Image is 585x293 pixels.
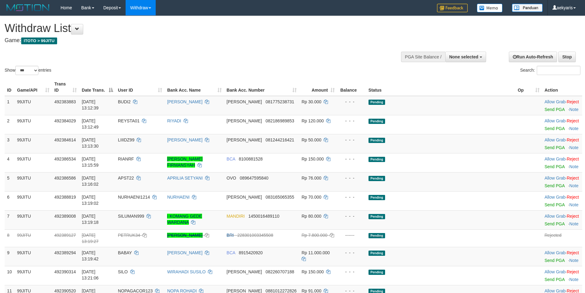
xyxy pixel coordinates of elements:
a: Note [569,126,579,131]
span: [DATE] 13:19:02 [82,195,99,206]
a: Reject [567,214,579,219]
span: Copy 1450016489110 to clipboard [248,214,279,219]
label: Search: [520,66,580,75]
a: Allow Grab [544,99,565,104]
td: 99JITU [15,247,52,266]
a: [PERSON_NAME] FIRMANSYAH [167,156,202,168]
td: 99JITU [15,191,52,210]
a: Note [569,164,579,169]
span: Copy 083165065355 to clipboard [266,195,294,200]
span: Copy 089647595840 to clipboard [240,176,268,180]
td: 4 [5,153,15,172]
button: None selected [445,52,486,62]
span: [PERSON_NAME] [227,137,262,142]
span: [PERSON_NAME] [227,269,262,274]
div: - - - [340,175,364,181]
span: Pending [369,195,385,200]
td: · [542,172,582,191]
span: · [544,195,567,200]
img: Feedback.jpg [437,4,468,12]
td: · [542,134,582,153]
span: NURHAENI1214 [118,195,150,200]
span: Copy 228301003345508 to clipboard [237,233,273,238]
a: RIYADI [167,118,181,123]
td: · [542,247,582,266]
span: Pending [369,251,385,256]
td: 8 [5,229,15,247]
th: ID [5,78,15,96]
span: · [544,99,567,104]
th: User ID: activate to sort column ascending [115,78,165,96]
span: Pending [369,138,385,143]
a: Allow Grab [544,176,565,180]
th: Op: activate to sort column ascending [515,78,542,96]
span: PETRUK34 [118,233,140,238]
td: 99JITU [15,115,52,134]
span: [DATE] 13:21:06 [82,269,99,280]
span: · [544,156,567,161]
a: Send PGA [544,221,564,226]
a: [PERSON_NAME] [167,233,202,238]
div: - - - [340,137,364,143]
span: [PERSON_NAME] [227,118,262,123]
td: 99JITU [15,229,52,247]
td: · [542,115,582,134]
img: panduan.png [512,4,543,12]
span: Copy 081244216421 to clipboard [266,137,294,142]
a: [PERSON_NAME] [167,250,202,255]
input: Search: [537,66,580,75]
a: Reject [567,176,579,180]
span: Rp 150.000 [302,156,324,161]
a: Note [569,183,579,188]
a: NURHAENI [167,195,189,200]
span: 492384029 [54,118,76,123]
div: - - - [340,118,364,124]
a: Send PGA [544,164,564,169]
span: · [544,269,567,274]
span: · [544,137,567,142]
td: 99JITU [15,153,52,172]
a: Allow Grab [544,195,565,200]
span: Pending [369,119,385,124]
a: Send PGA [544,107,564,112]
th: Action [542,78,582,96]
th: Bank Acc. Number: activate to sort column ascending [224,78,299,96]
span: [DATE] 13:15:59 [82,156,99,168]
span: Copy 082186989853 to clipboard [266,118,294,123]
div: - - - [340,194,364,200]
a: Send PGA [544,126,564,131]
span: [DATE] 13:19:18 [82,214,99,225]
a: Note [569,258,579,263]
a: [PERSON_NAME] [167,99,202,104]
a: APRILIA SETYANI [167,176,203,180]
a: Send PGA [544,145,564,150]
td: 99JITU [15,172,52,191]
span: Rp 50.000 [302,137,322,142]
td: · [542,266,582,285]
a: Reject [567,137,579,142]
span: RIANRF [118,156,134,161]
span: 492389294 [54,250,76,255]
span: SILUMAN999 [118,214,144,219]
a: Reject [567,156,579,161]
span: [DATE] 13:13:30 [82,137,99,148]
td: · [542,210,582,229]
span: APST22 [118,176,134,180]
td: 5 [5,172,15,191]
span: Copy 081775238731 to clipboard [266,99,294,104]
span: REYSTA01 [118,118,140,123]
span: SILO [118,269,128,274]
a: Reject [567,250,579,255]
span: BCA [227,250,235,255]
td: 99JITU [15,96,52,115]
a: Allow Grab [544,250,565,255]
td: 2 [5,115,15,134]
a: Run Auto-Refresh [509,52,557,62]
div: - - - [340,250,364,256]
span: [DATE] 13:16:02 [82,176,99,187]
span: Pending [369,176,385,181]
span: None selected [449,54,478,59]
span: Rp 70.000 [302,195,322,200]
span: 492389127 [54,233,76,238]
span: 492389008 [54,214,76,219]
